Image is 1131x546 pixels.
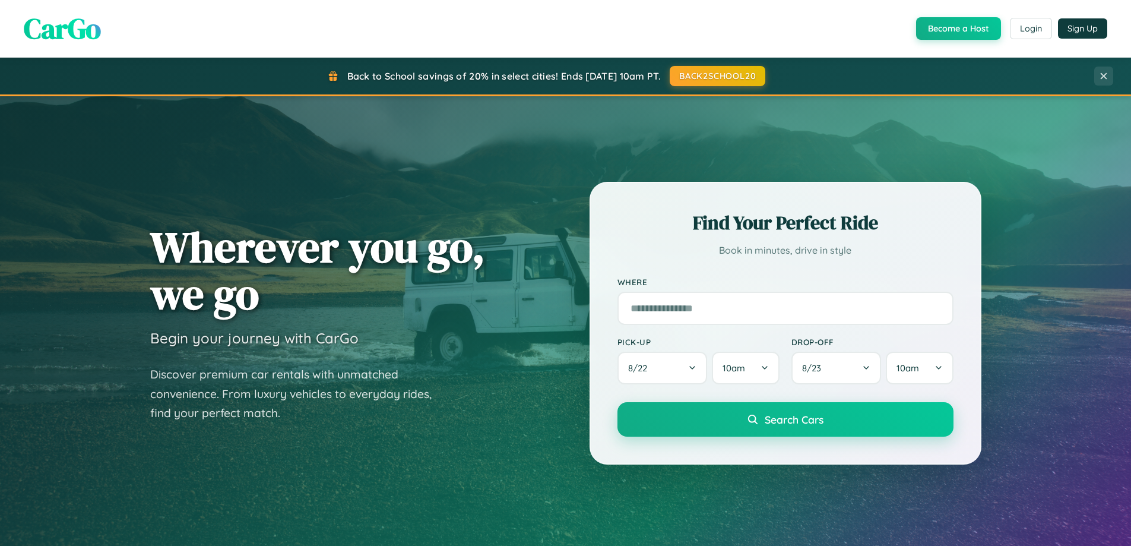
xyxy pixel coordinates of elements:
button: Sign Up [1058,18,1107,39]
label: Drop-off [791,337,953,347]
p: Discover premium car rentals with unmatched convenience. From luxury vehicles to everyday rides, ... [150,365,447,423]
span: 10am [723,362,745,374]
h1: Wherever you go, we go [150,223,485,317]
label: Where [617,277,953,287]
h2: Find Your Perfect Ride [617,210,953,236]
span: Search Cars [765,413,823,426]
button: BACK2SCHOOL20 [670,66,765,86]
p: Book in minutes, drive in style [617,242,953,259]
button: 8/23 [791,352,882,384]
label: Pick-up [617,337,780,347]
span: 8 / 22 [628,362,653,374]
span: 10am [896,362,919,374]
span: Back to School savings of 20% in select cities! Ends [DATE] 10am PT. [347,70,661,82]
button: Search Cars [617,402,953,437]
span: 8 / 23 [802,362,827,374]
button: Login [1010,18,1052,39]
span: CarGo [24,9,101,48]
button: 10am [886,352,953,384]
h3: Begin your journey with CarGo [150,329,359,347]
button: Become a Host [916,17,1001,40]
button: 8/22 [617,352,708,384]
button: 10am [712,352,779,384]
